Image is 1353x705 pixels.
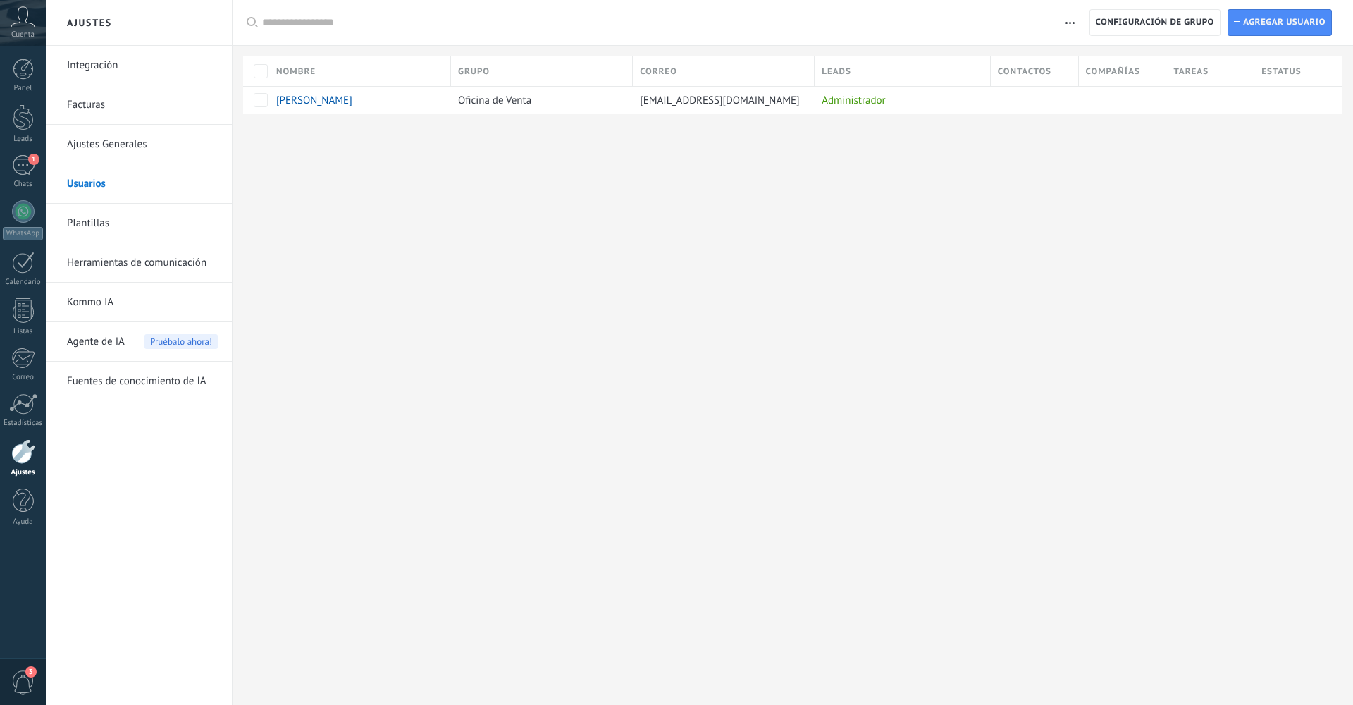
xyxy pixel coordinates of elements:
span: Configuración de grupo [1096,10,1214,35]
div: Listas [3,327,44,336]
span: Tareas [1173,65,1209,78]
span: Correo [640,65,677,78]
button: Configuración de grupo [1089,9,1221,36]
div: WhatsApp [3,227,43,240]
div: Ayuda [3,517,44,527]
span: Elisamuel Irizarry [276,94,352,107]
span: Nombre [276,65,316,78]
a: Ajustes Generales [67,125,218,164]
span: Leads [822,65,851,78]
li: Agente de IA [46,322,232,362]
div: Leads [3,135,44,144]
li: Plantillas [46,204,232,243]
a: Kommo IA [67,283,218,322]
div: Correo [3,373,44,382]
a: Agente de IA Pruébalo ahora! [67,322,218,362]
a: Facturas [67,85,218,125]
div: Oficina de Venta [451,87,626,114]
a: Fuentes de conocimiento de IA [67,362,218,401]
a: Plantillas [67,204,218,243]
span: Estatus [1261,65,1301,78]
div: Administrador [815,87,984,114]
span: Agente de IA [67,322,125,362]
li: Kommo IA [46,283,232,322]
a: Agregar usuario [1228,9,1332,36]
div: Calendario [3,278,44,287]
li: Ajustes Generales [46,125,232,164]
div: Estadísticas [3,419,44,428]
span: Compañías [1086,65,1140,78]
span: Cuenta [11,30,35,39]
span: Grupo [458,65,490,78]
span: Pruébalo ahora! [144,334,218,349]
span: 3 [25,666,37,678]
a: Integración [67,46,218,85]
span: [EMAIL_ADDRESS][DOMAIN_NAME] [640,94,800,107]
span: Contactos [998,65,1051,78]
a: Usuarios [67,164,218,204]
span: Agregar usuario [1243,10,1326,35]
div: Ajustes [3,468,44,477]
li: Herramientas de comunicación [46,243,232,283]
span: 1 [28,154,39,165]
div: Panel [3,84,44,93]
li: Fuentes de conocimiento de IA [46,362,232,400]
li: Usuarios [46,164,232,204]
a: Herramientas de comunicación [67,243,218,283]
li: Facturas [46,85,232,125]
div: Chats [3,180,44,189]
span: Oficina de Venta [458,94,531,107]
li: Integración [46,46,232,85]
